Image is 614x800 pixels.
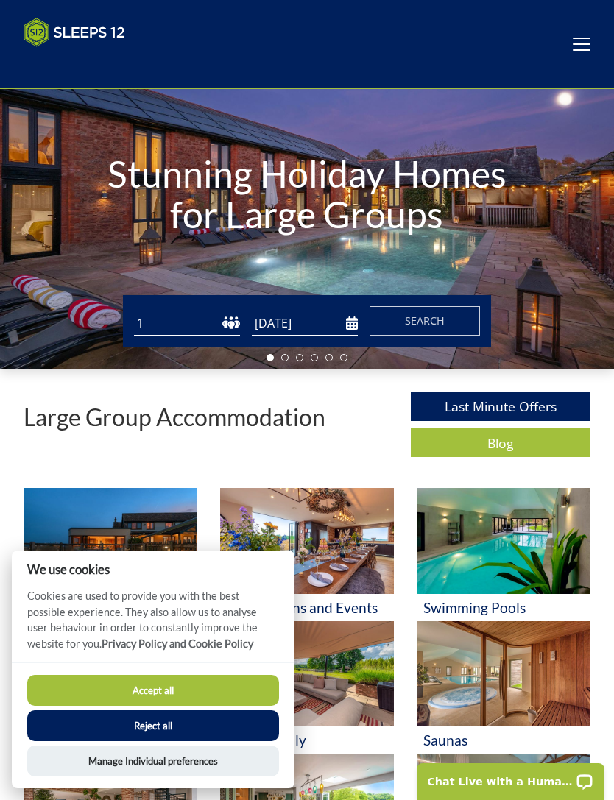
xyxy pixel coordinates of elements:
[226,732,387,748] h3: Dog Friendly
[423,732,585,748] h3: Saunas
[417,621,590,726] img: 'Saunas' - Large Group Accommodation Holiday Ideas
[27,675,279,706] button: Accept all
[370,306,480,336] button: Search
[24,18,125,47] img: Sleeps 12
[226,600,387,615] h3: Celebrations and Events
[252,311,358,336] input: Arrival Date
[27,746,279,776] button: Manage Individual preferences
[12,562,294,576] h2: We use cookies
[220,488,393,593] img: 'Celebrations and Events' - Large Group Accommodation Holiday Ideas
[417,488,590,620] a: 'Swimming Pools' - Large Group Accommodation Holiday Ideas Swimming Pools
[407,754,614,800] iframe: LiveChat chat widget
[27,710,279,741] button: Reject all
[423,600,585,615] h3: Swimming Pools
[417,488,590,593] img: 'Swimming Pools' - Large Group Accommodation Holiday Ideas
[24,488,197,593] img: 'Hot Tubs' - Large Group Accommodation Holiday Ideas
[16,56,171,68] iframe: Customer reviews powered by Trustpilot
[220,621,393,754] a: 'Dog Friendly' - Large Group Accommodation Holiday Ideas Dog Friendly
[220,488,393,620] a: 'Celebrations and Events' - Large Group Accommodation Holiday Ideas Celebrations and Events
[417,621,590,754] a: 'Saunas' - Large Group Accommodation Holiday Ideas Saunas
[220,621,393,726] img: 'Dog Friendly' - Large Group Accommodation Holiday Ideas
[92,124,522,264] h1: Stunning Holiday Homes for Large Groups
[405,314,445,328] span: Search
[411,428,590,457] a: Blog
[102,637,253,650] a: Privacy Policy and Cookie Policy
[12,588,294,662] p: Cookies are used to provide you with the best possible experience. They also allow us to analyse ...
[411,392,590,421] a: Last Minute Offers
[24,488,197,620] a: 'Hot Tubs' - Large Group Accommodation Holiday Ideas Hot Tubs
[24,404,325,430] p: Large Group Accommodation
